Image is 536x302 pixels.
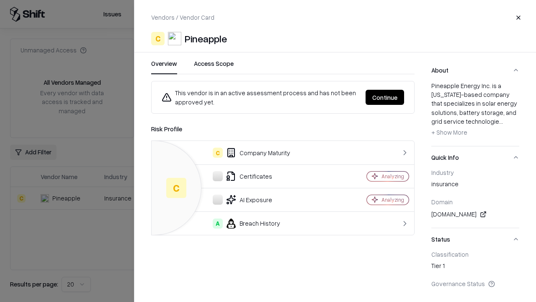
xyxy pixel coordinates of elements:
img: Pineapple [168,32,181,45]
div: C [151,32,165,45]
div: insurance [431,180,519,191]
div: Governance Status [431,280,519,287]
button: Access Scope [194,59,234,74]
div: Quick Info [431,169,519,228]
button: Quick Info [431,146,519,169]
div: This vendor is in an active assessment process and has not been approved yet. [162,88,359,107]
div: C [213,148,223,158]
div: Tier 1 [431,261,519,273]
button: About [431,59,519,81]
div: Certificates [158,171,338,181]
div: AI Exposure [158,195,338,205]
div: About [431,81,519,146]
button: + Show More [431,126,467,139]
div: Analyzing [381,196,404,203]
div: Classification [431,250,519,258]
p: Vendors / Vendor Card [151,13,214,22]
div: Company Maturity [158,148,338,158]
div: C [166,178,186,198]
div: Industry [431,169,519,176]
button: Status [431,228,519,250]
div: Analyzing [381,173,404,180]
div: Risk Profile [151,124,415,134]
div: [DOMAIN_NAME] [431,209,519,219]
div: Domain [431,198,519,206]
div: Pineapple Energy Inc. is a [US_STATE]-based company that specializes in solar energy solutions, b... [431,81,519,139]
div: A [213,219,223,229]
span: ... [499,117,503,125]
button: Continue [366,90,404,105]
div: Breach History [158,219,338,229]
button: Overview [151,59,177,74]
div: Pineapple [185,32,227,45]
span: + Show More [431,128,467,136]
